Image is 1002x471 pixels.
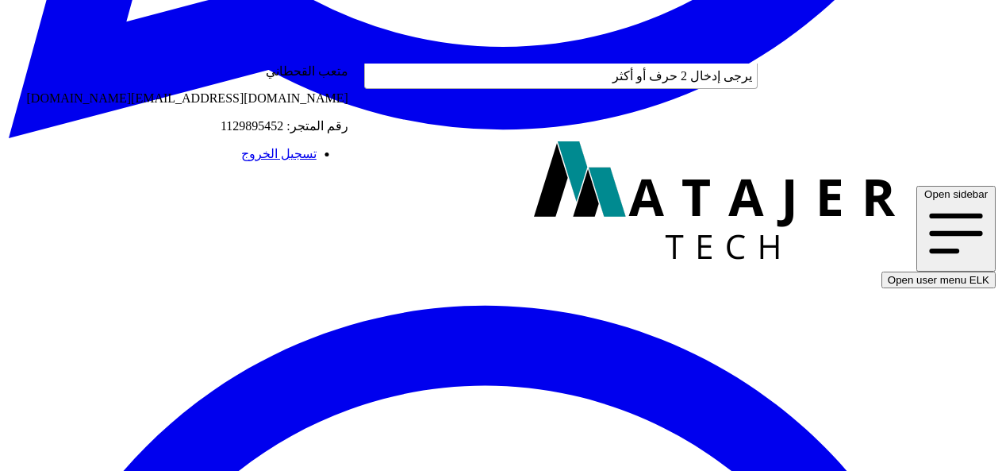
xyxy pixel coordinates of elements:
p: رقم المتجر: 1129895452 [27,118,348,133]
img: MatajerTech Logo [534,141,913,267]
p: متعب القحطاني [27,64,348,79]
button: Open sidebar [916,186,996,272]
span: Open user menu [888,274,966,286]
span: ELK [969,274,989,286]
li: يرجى إدخال 2 حرف أو أكثر [365,64,757,88]
button: Open user menu ELK [881,272,996,288]
span: Open sidebar [924,188,988,200]
p: [DOMAIN_NAME][EMAIL_ADDRESS][DOMAIN_NAME] [27,91,348,106]
a: تسجيل الخروج [241,147,317,160]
